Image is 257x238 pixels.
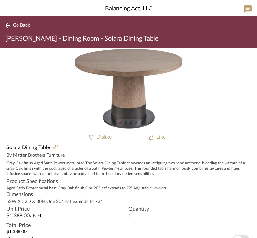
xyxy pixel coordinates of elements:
span: [PERSON_NAME] - Dining Room - Solara Dining Table [5,35,159,42]
span: Quantity [128,205,251,213]
span: Solara Dining Table [6,144,50,151]
button: Go Back [5,21,32,30]
span: Unit Price [6,205,128,213]
span: $1,388.00 [6,213,30,218]
div: Gray Oak finish Aged Satin Pewter metal base The Solara Dining Table showcases an intriguing two-... [6,161,251,176]
span: Total Price [6,221,190,229]
div: Dislike [96,133,112,141]
div: 52W X 52D X 30H One 20" leaf extends to 72" [6,198,251,205]
div: Like [156,133,165,141]
img: 8bfe720f-b554-4a1b-a52b-3608a6d4d686_436x436.jpg [74,48,183,130]
span: / Each [30,214,43,218]
div: Aged Satin Pewter metal base Gray Oak finish One 20" leaf extends to 72" Adjustable Levelers [6,185,251,190]
span: Product Specifications [6,177,58,185]
div: $1,388.00 [6,229,190,235]
span: Dimensions [6,190,251,198]
span: Go Back [13,23,30,28]
span: Balancing Act, LLC [105,5,152,13]
div: 1 [128,213,251,218]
